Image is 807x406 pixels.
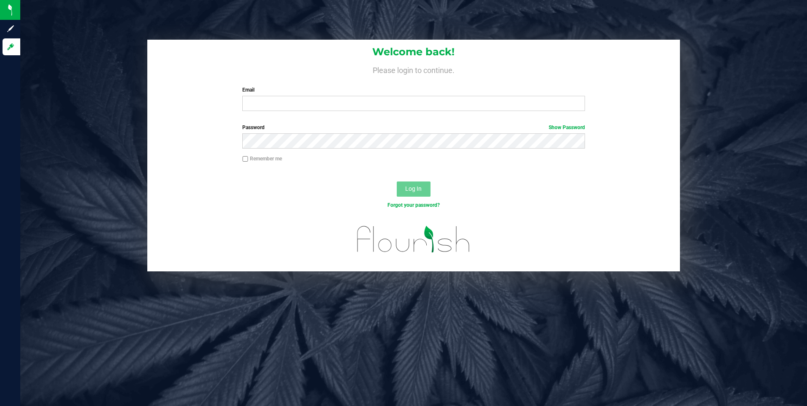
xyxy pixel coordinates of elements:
label: Remember me [242,155,282,162]
inline-svg: Sign up [6,24,15,33]
label: Email [242,86,585,94]
button: Log In [397,181,431,197]
h4: Please login to continue. [147,64,680,74]
a: Show Password [549,125,585,130]
inline-svg: Log in [6,43,15,51]
span: Password [242,125,265,130]
img: flourish_logo.svg [347,218,480,261]
a: Forgot your password? [387,202,440,208]
h1: Welcome back! [147,46,680,57]
input: Remember me [242,156,248,162]
span: Log In [405,185,422,192]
